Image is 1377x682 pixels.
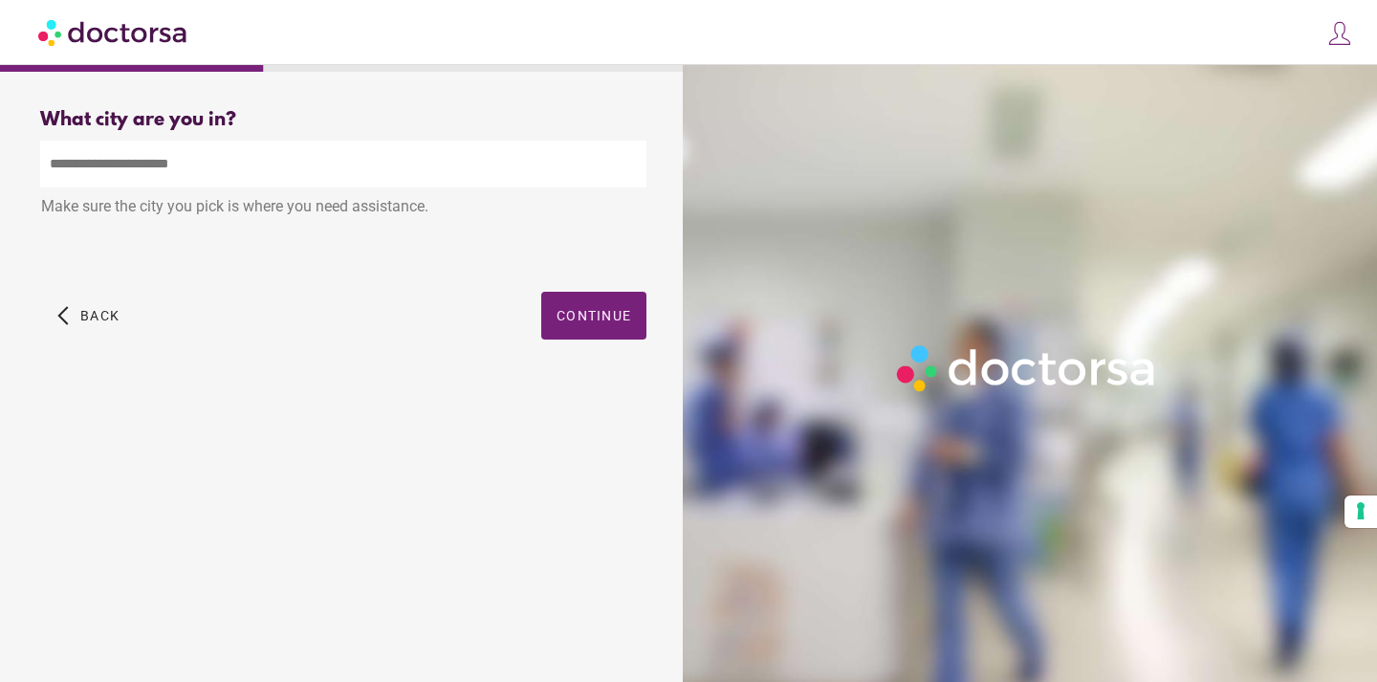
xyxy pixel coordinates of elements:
[40,187,646,230] div: Make sure the city you pick is where you need assistance.
[557,308,631,323] span: Continue
[50,292,127,340] button: arrow_back_ios Back
[889,338,1165,399] img: Logo-Doctorsa-trans-White-partial-flat.png
[38,11,189,54] img: Doctorsa.com
[1344,495,1377,528] button: Your consent preferences for tracking technologies
[40,109,646,131] div: What city are you in?
[1326,20,1353,47] img: icons8-customer-100.png
[541,292,646,340] button: Continue
[80,308,120,323] span: Back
